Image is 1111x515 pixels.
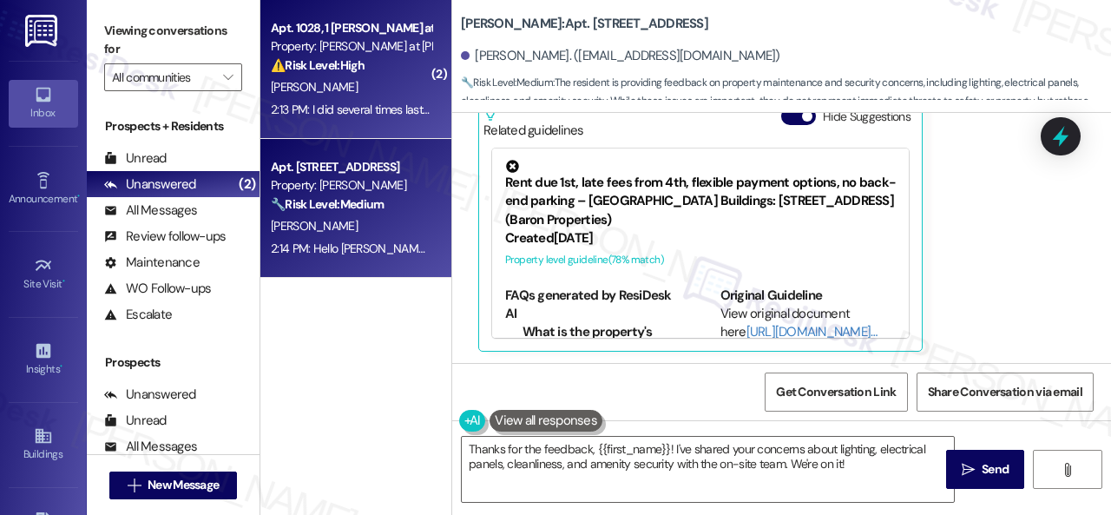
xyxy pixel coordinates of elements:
[9,80,78,127] a: Inbox
[104,17,242,63] label: Viewing conversations for
[776,383,896,401] span: Get Conversation Link
[720,287,823,304] b: Original Guideline
[25,15,61,47] img: ResiDesk Logo
[104,386,196,404] div: Unanswered
[148,476,219,494] span: New Message
[962,463,975,477] i: 
[128,479,141,492] i: 
[1061,463,1074,477] i: 
[461,15,708,33] b: [PERSON_NAME]: Apt. [STREET_ADDRESS]
[746,323,878,340] a: [URL][DOMAIN_NAME]…
[234,171,260,198] div: (2)
[104,149,167,168] div: Unread
[104,228,226,246] div: Review follow-ups
[982,460,1009,479] span: Send
[9,251,78,298] a: Site Visit •
[461,47,780,65] div: [PERSON_NAME]. ([EMAIL_ADDRESS][DOMAIN_NAME])
[483,108,584,140] div: Related guidelines
[104,438,197,456] div: All Messages
[461,76,553,89] strong: 🔧 Risk Level: Medium
[823,108,910,126] label: Hide Suggestions
[271,176,431,195] div: Property: [PERSON_NAME]
[928,383,1082,401] span: Share Conversation via email
[720,305,897,342] div: View original document here
[505,160,896,229] div: Rent due 1st, late fees from 4th, flexible payment options, no back-end parking – [GEOGRAPHIC_DAT...
[946,450,1024,489] button: Send
[271,196,384,212] strong: 🔧 Risk Level: Medium
[917,373,1094,412] button: Share Conversation via email
[104,254,200,272] div: Maintenance
[62,275,65,287] span: •
[271,57,365,73] strong: ⚠️ Risk Level: High
[109,472,238,499] button: New Message
[271,37,431,56] div: Property: [PERSON_NAME] at [PERSON_NAME]
[765,373,907,412] button: Get Conversation Link
[223,70,233,84] i: 
[112,63,214,91] input: All communities
[271,79,358,95] span: [PERSON_NAME]
[505,229,896,248] div: Created [DATE]
[104,280,211,298] div: WO Follow-ups
[104,175,196,194] div: Unanswered
[9,421,78,468] a: Buildings
[505,287,672,322] b: FAQs generated by ResiDesk AI
[9,336,78,383] a: Insights •
[60,360,62,373] span: •
[104,201,197,220] div: All Messages
[87,353,260,372] div: Prospects
[461,74,1111,129] span: : The resident is providing feedback on property maintenance and security concerns, including lig...
[87,117,260,135] div: Prospects + Residents
[271,19,431,37] div: Apt. 1028, 1 [PERSON_NAME] at [PERSON_NAME]
[505,251,896,269] div: Property level guideline ( 78 % match)
[271,218,358,234] span: [PERSON_NAME]
[104,412,167,430] div: Unread
[77,190,80,202] span: •
[523,323,681,379] li: What is the property's emergency contact number?
[462,437,954,502] textarea: To enrich screen reader interactions, please activate Accessibility in Grammarly extension settings
[104,306,172,324] div: Escalate
[271,158,431,176] div: Apt. [STREET_ADDRESS]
